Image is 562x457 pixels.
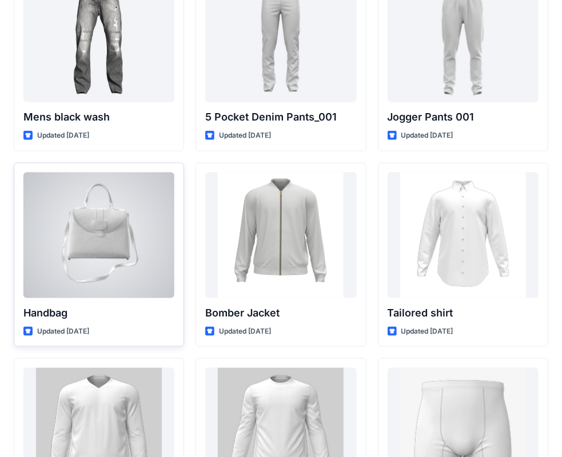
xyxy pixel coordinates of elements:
[23,173,174,298] a: Handbag
[23,305,174,321] p: Handbag
[205,305,356,321] p: Bomber Jacket
[37,326,89,338] p: Updated [DATE]
[401,130,453,142] p: Updated [DATE]
[37,130,89,142] p: Updated [DATE]
[388,305,539,321] p: Tailored shirt
[388,173,539,298] a: Tailored shirt
[23,109,174,125] p: Mens black wash
[219,130,271,142] p: Updated [DATE]
[401,326,453,338] p: Updated [DATE]
[219,326,271,338] p: Updated [DATE]
[388,109,539,125] p: Jogger Pants 001
[205,173,356,298] a: Bomber Jacket
[205,109,356,125] p: 5 Pocket Denim Pants_001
